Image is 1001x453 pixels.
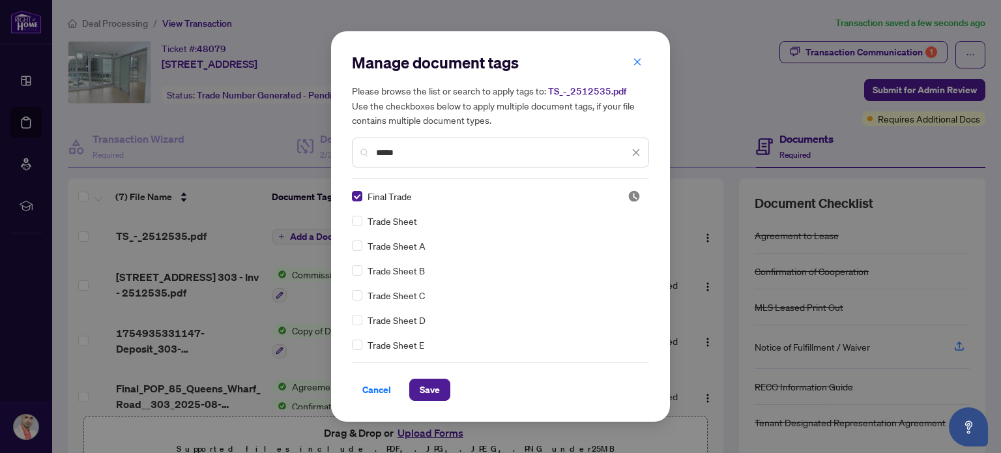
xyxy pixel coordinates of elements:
[368,288,425,302] span: Trade Sheet C
[352,379,401,401] button: Cancel
[633,57,642,66] span: close
[352,83,649,127] h5: Please browse the list or search to apply tags to: Use the checkboxes below to apply multiple doc...
[352,52,649,73] h2: Manage document tags
[368,239,426,253] span: Trade Sheet A
[548,85,626,97] span: TS_-_2512535.pdf
[628,190,641,203] span: Pending Review
[368,338,424,352] span: Trade Sheet E
[368,313,426,327] span: Trade Sheet D
[368,214,417,228] span: Trade Sheet
[420,379,440,400] span: Save
[368,263,425,278] span: Trade Sheet B
[631,148,641,157] span: close
[628,190,641,203] img: status
[409,379,450,401] button: Save
[368,189,412,203] span: Final Trade
[362,379,391,400] span: Cancel
[949,407,988,446] button: Open asap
